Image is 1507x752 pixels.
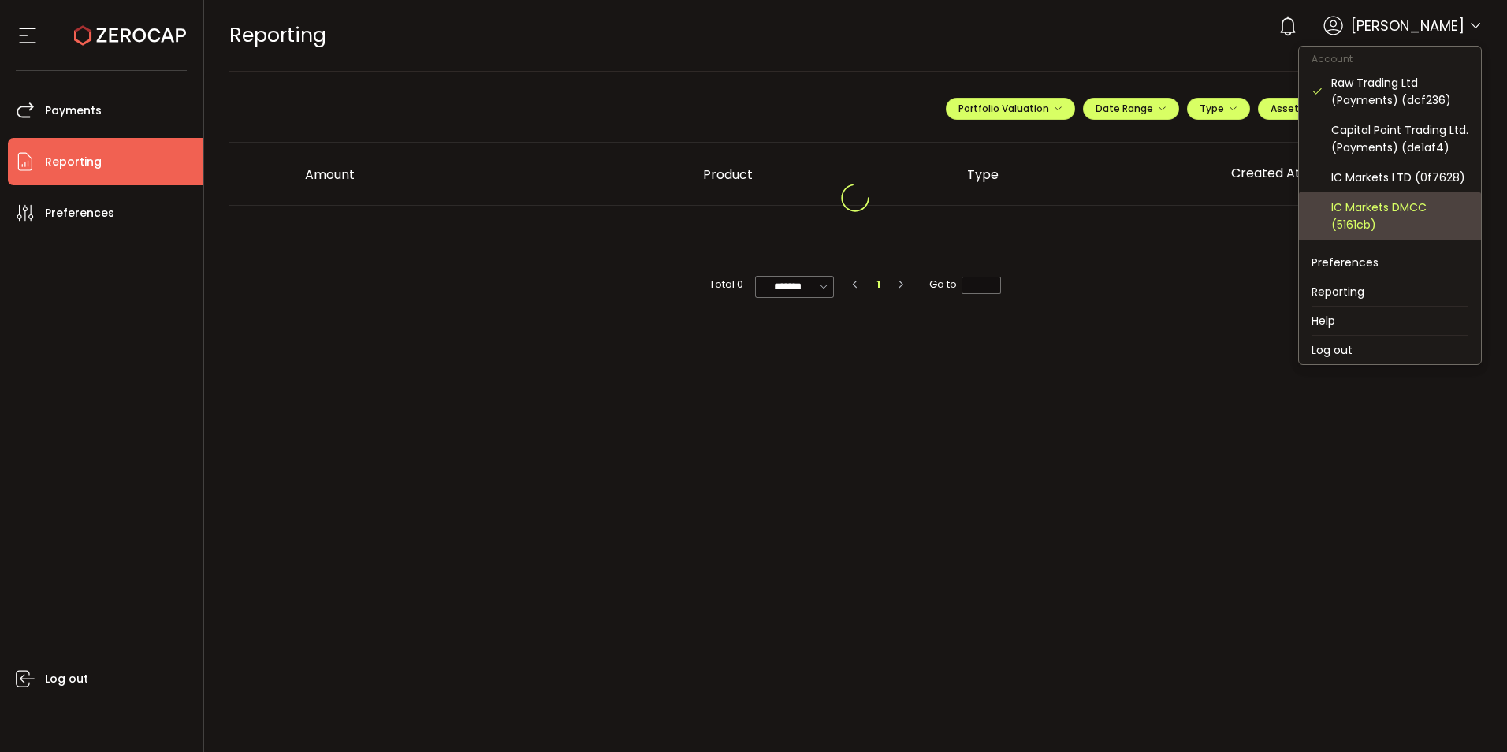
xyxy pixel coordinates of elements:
[1299,277,1481,306] li: Reporting
[929,276,1001,293] span: Go to
[1299,336,1481,364] li: Log out
[229,21,326,49] span: Reporting
[1331,246,1468,281] div: Raw Trading Ltd (Payments) (9fb657)
[45,668,88,691] span: Log out
[1323,582,1507,752] iframe: Chat Widget
[1200,102,1237,115] span: Type
[45,99,102,122] span: Payments
[1351,15,1464,36] span: [PERSON_NAME]
[1299,248,1481,277] li: Preferences
[1331,121,1468,156] div: Capital Point Trading Ltd. (Payments) (de1af4)
[45,202,114,225] span: Preferences
[1083,98,1179,120] button: Date Range
[1187,98,1250,120] button: Type
[1331,74,1468,109] div: Raw Trading Ltd (Payments) (dcf236)
[1331,169,1468,186] div: IC Markets LTD (0f7628)
[1305,44,1482,62] span: Raw Trading Ltd (Payments)
[1299,52,1365,65] span: Account
[869,276,887,293] li: 1
[1331,199,1468,233] div: IC Markets DMCC (5161cb)
[1096,102,1167,115] span: Date Range
[45,151,102,173] span: Reporting
[1258,98,1325,120] button: Asset
[958,102,1062,115] span: Portfolio Valuation
[1271,102,1299,115] span: Asset
[946,98,1075,120] button: Portfolio Valuation
[709,276,743,293] span: Total 0
[1299,307,1481,335] li: Help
